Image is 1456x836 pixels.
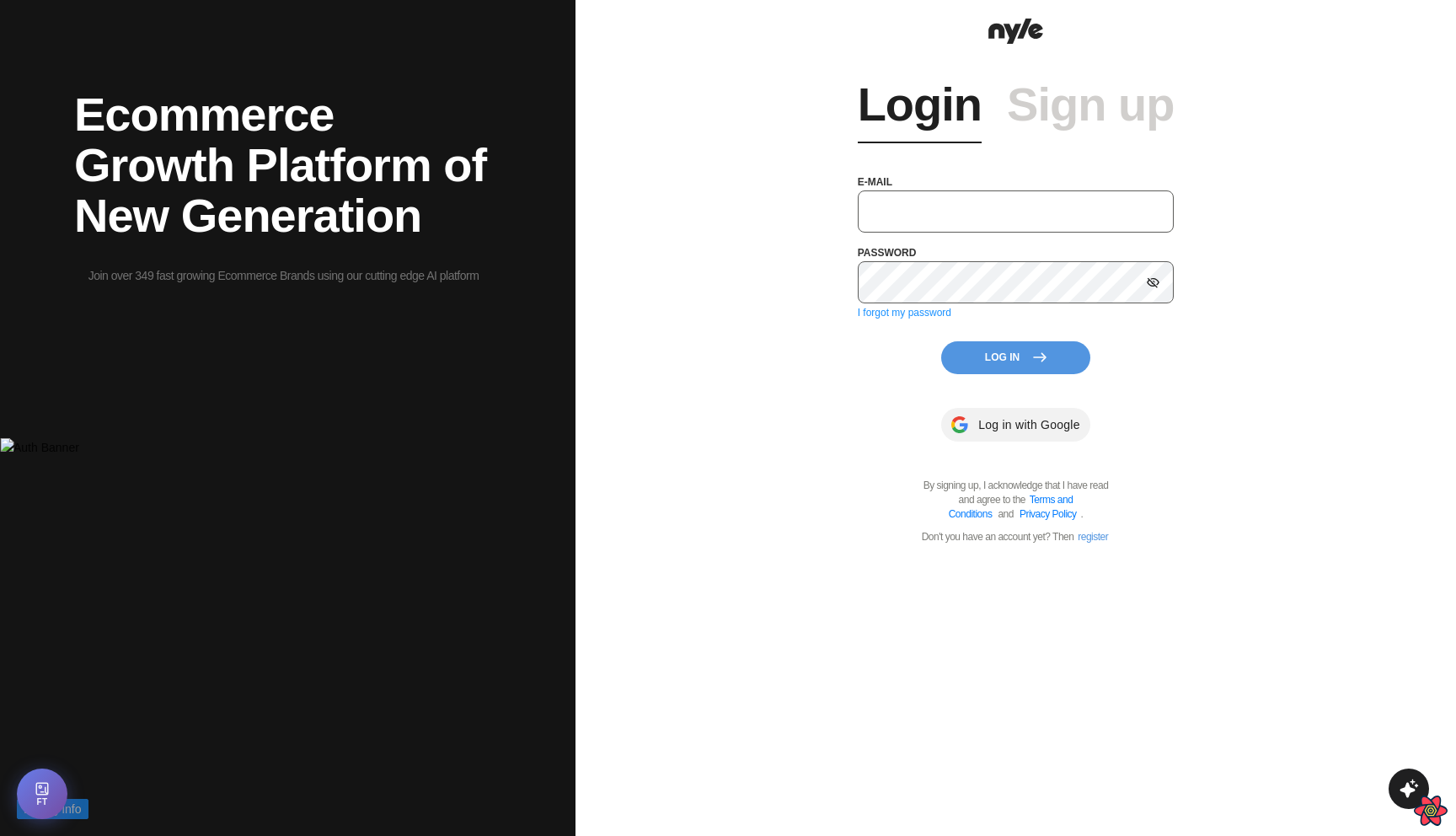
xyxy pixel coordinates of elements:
[993,508,1018,520] span: and
[74,89,493,241] h2: Ecommerce Growth Platform of New Generation
[941,408,1089,442] button: Log in with Google
[858,176,892,188] label: e-mail
[1007,79,1174,130] a: Sign up
[1020,508,1077,520] a: Privacy Policy
[919,530,1113,544] p: Don't you have an account yet? Then
[1414,794,1448,828] button: Open React Query Devtools
[858,79,982,130] a: Login
[17,769,67,819] button: Open Feature Toggle Debug Panel
[858,247,917,259] label: password
[74,266,493,285] p: Join over 349 fast growing Ecommerce Brands using our cutting edge AI platform
[17,799,88,819] button: Debug Info
[858,307,951,319] a: I forgot my password
[919,479,1113,522] p: By signing up, I acknowledge that I have read and agree to the .
[949,494,1073,520] a: Terms and Conditions
[941,341,1090,374] button: Log In
[36,798,47,807] span: FT
[24,800,82,818] span: Debug Info
[1078,531,1108,543] a: register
